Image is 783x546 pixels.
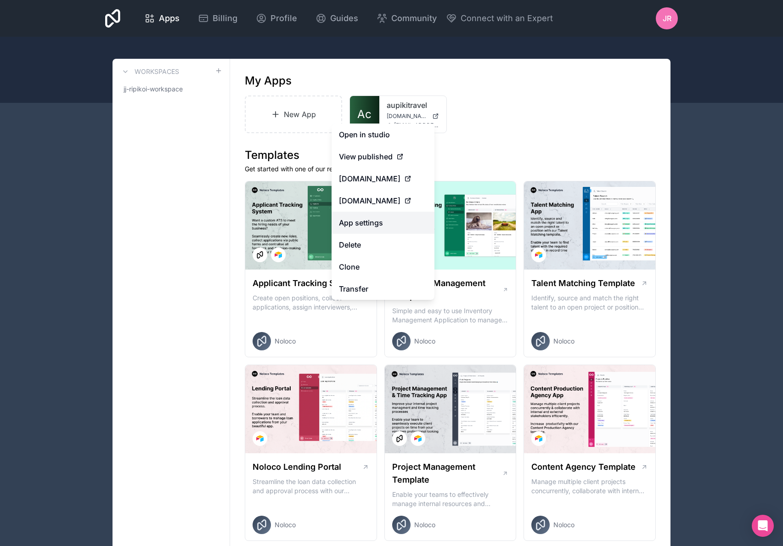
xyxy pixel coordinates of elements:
a: [DOMAIN_NAME] [387,113,439,120]
h1: Talent Matching Template [531,277,635,290]
p: Enable your teams to effectively manage internal resources and execute client projects on time. [392,490,509,508]
a: Clone [332,256,434,278]
img: Airtable Logo [535,251,542,259]
a: Ac [350,96,379,133]
span: Noloco [414,520,435,529]
a: aupikitravel [387,100,439,111]
span: Noloco [275,337,296,346]
img: Airtable Logo [414,435,422,442]
a: Transfer [332,278,434,300]
span: [DOMAIN_NAME] [339,173,400,184]
span: Ac [357,107,372,122]
span: jj-ripikoi-workspace [124,84,183,94]
a: Community [369,8,444,28]
a: App settings [332,212,434,234]
span: Community [391,12,437,25]
img: Airtable Logo [256,435,264,442]
a: Billing [191,8,245,28]
p: Identify, source and match the right talent to an open project or position with our Talent Matchi... [531,293,648,312]
span: Noloco [553,337,575,346]
span: Guides [330,12,358,25]
a: View published [332,146,434,168]
img: Airtable Logo [535,435,542,442]
h1: Content Agency Template [531,461,636,473]
h1: Inventory Management Template [392,277,502,303]
p: Create open positions, collect applications, assign interviewers, centralise candidate feedback a... [253,293,369,312]
a: [DOMAIN_NAME] [332,190,434,212]
h1: Project Management Template [392,461,502,486]
a: New App [245,96,342,133]
a: Profile [248,8,304,28]
p: Manage multiple client projects concurrently, collaborate with internal and external stakeholders... [531,477,648,495]
h1: Noloco Lending Portal [253,461,341,473]
span: Noloco [553,520,575,529]
span: Noloco [275,520,296,529]
span: Billing [213,12,237,25]
span: View published [339,151,393,162]
span: Noloco [414,337,435,346]
a: Apps [137,8,187,28]
span: [DOMAIN_NAME] [339,195,400,206]
a: Guides [308,8,366,28]
p: Get started with one of our ready-made templates [245,164,656,174]
span: JR [663,13,671,24]
img: Airtable Logo [275,251,282,259]
button: Connect with an Expert [446,12,553,25]
div: Open Intercom Messenger [752,515,774,537]
span: Profile [270,12,297,25]
a: Workspaces [120,66,179,77]
button: Delete [332,234,434,256]
p: Streamline the loan data collection and approval process with our Lending Portal template. [253,477,369,495]
span: [EMAIL_ADDRESS][DOMAIN_NAME] [394,122,439,129]
a: Open in studio [332,124,434,146]
h3: Workspaces [135,67,179,76]
span: [DOMAIN_NAME] [387,113,428,120]
h1: My Apps [245,73,292,88]
h1: Templates [245,148,656,163]
p: Simple and easy to use Inventory Management Application to manage your stock, orders and Manufact... [392,306,509,325]
h1: Applicant Tracking System [253,277,360,290]
a: [DOMAIN_NAME] [332,168,434,190]
a: jj-ripikoi-workspace [120,81,222,97]
span: Connect with an Expert [461,12,553,25]
span: Apps [159,12,180,25]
